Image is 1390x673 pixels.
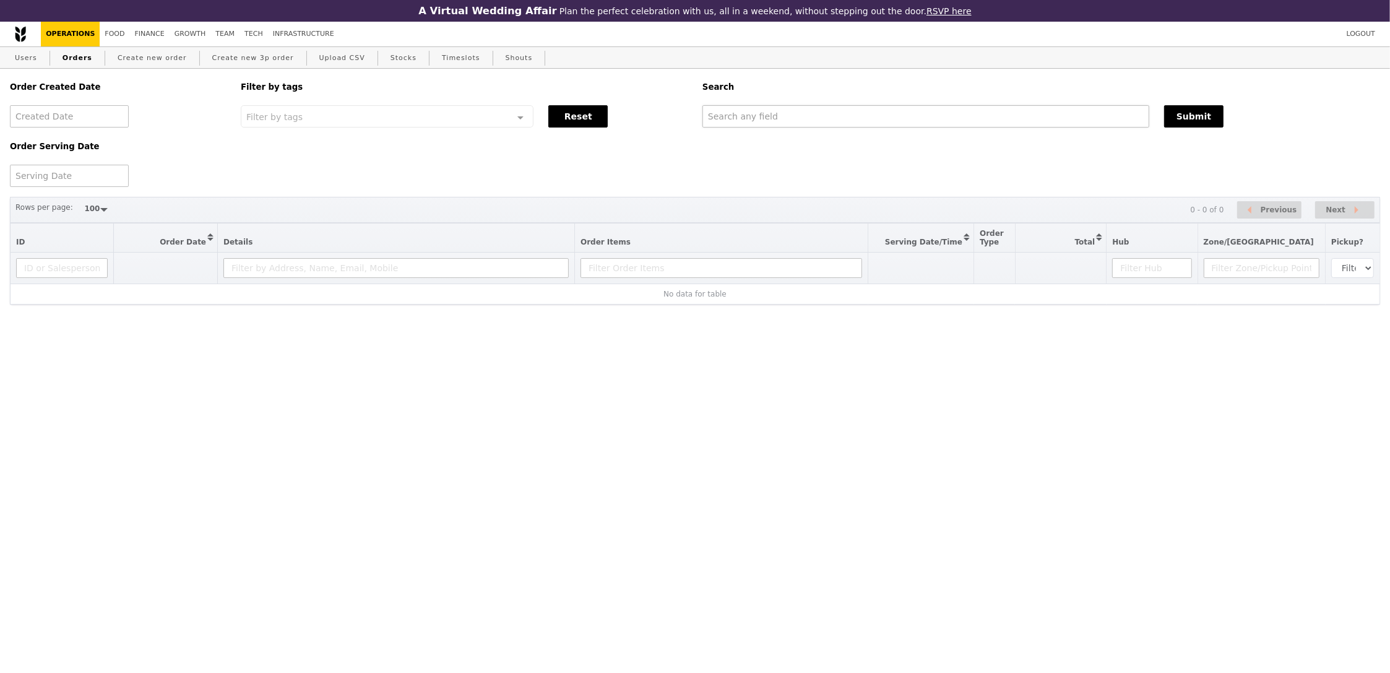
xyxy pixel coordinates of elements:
a: Stocks [386,47,421,69]
a: Finance [130,22,170,46]
input: Filter Hub [1112,258,1191,278]
span: ID [16,238,25,246]
label: Rows per page: [15,201,73,214]
button: Next [1315,201,1375,219]
input: Search any field [702,105,1149,128]
input: Filter by Address, Name, Email, Mobile [223,258,569,278]
a: Infrastructure [268,22,339,46]
a: Food [100,22,129,46]
a: Upload CSV [314,47,370,69]
h5: Filter by tags [241,82,688,92]
input: Serving Date [10,165,129,187]
span: Details [223,238,253,246]
h5: Search [702,82,1380,92]
span: Order Type [980,229,1004,246]
div: No data for table [16,290,1374,298]
img: Grain logo [15,26,26,42]
input: Filter Order Items [581,258,862,278]
h5: Order Created Date [10,82,226,92]
a: Timeslots [437,47,485,69]
a: Team [210,22,240,46]
span: Next [1326,202,1345,217]
a: Tech [240,22,268,46]
span: Zone/[GEOGRAPHIC_DATA] [1204,238,1314,246]
span: Pickup? [1331,238,1363,246]
a: Users [10,47,42,69]
a: Operations [41,22,100,46]
a: Growth [170,22,211,46]
a: Create new 3p order [207,47,299,69]
span: Hub [1112,238,1129,246]
input: Created Date [10,105,129,128]
a: RSVP here [926,6,972,16]
a: Shouts [501,47,538,69]
span: Previous [1261,202,1297,217]
button: Previous [1237,201,1302,219]
a: Logout [1342,22,1380,46]
h5: Order Serving Date [10,142,226,151]
button: Submit [1164,105,1224,128]
a: Orders [58,47,97,69]
span: Order Items [581,238,631,246]
h3: A Virtual Wedding Affair [418,5,556,17]
a: Create new order [113,47,192,69]
span: Filter by tags [246,111,303,122]
div: Plan the perfect celebration with us, all in a weekend, without stepping out the door. [339,5,1051,17]
button: Reset [548,105,608,128]
div: 0 - 0 of 0 [1190,206,1224,214]
input: ID or Salesperson name [16,258,108,278]
input: Filter Zone/Pickup Point [1204,258,1320,278]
